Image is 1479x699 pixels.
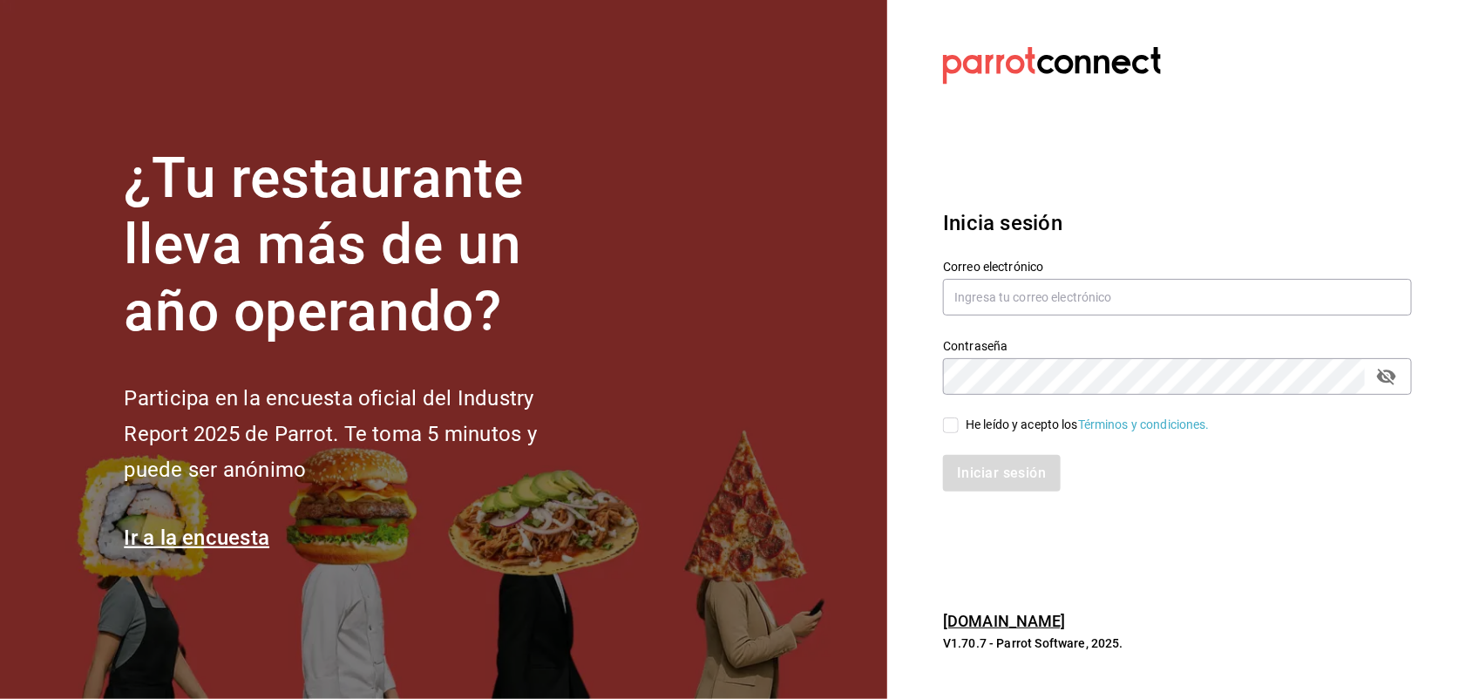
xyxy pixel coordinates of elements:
[966,416,1210,434] div: He leído y acepto los
[943,612,1066,630] a: [DOMAIN_NAME]
[943,261,1412,273] label: Correo electrónico
[1078,417,1210,431] a: Términos y condiciones.
[125,526,270,550] a: Ir a la encuesta
[943,207,1412,239] h3: Inicia sesión
[125,146,595,346] h1: ¿Tu restaurante lleva más de un año operando?
[1372,362,1401,391] button: passwordField
[943,340,1412,352] label: Contraseña
[943,279,1412,316] input: Ingresa tu correo electrónico
[125,381,595,487] h2: Participa en la encuesta oficial del Industry Report 2025 de Parrot. Te toma 5 minutos y puede se...
[943,635,1412,652] p: V1.70.7 - Parrot Software, 2025.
